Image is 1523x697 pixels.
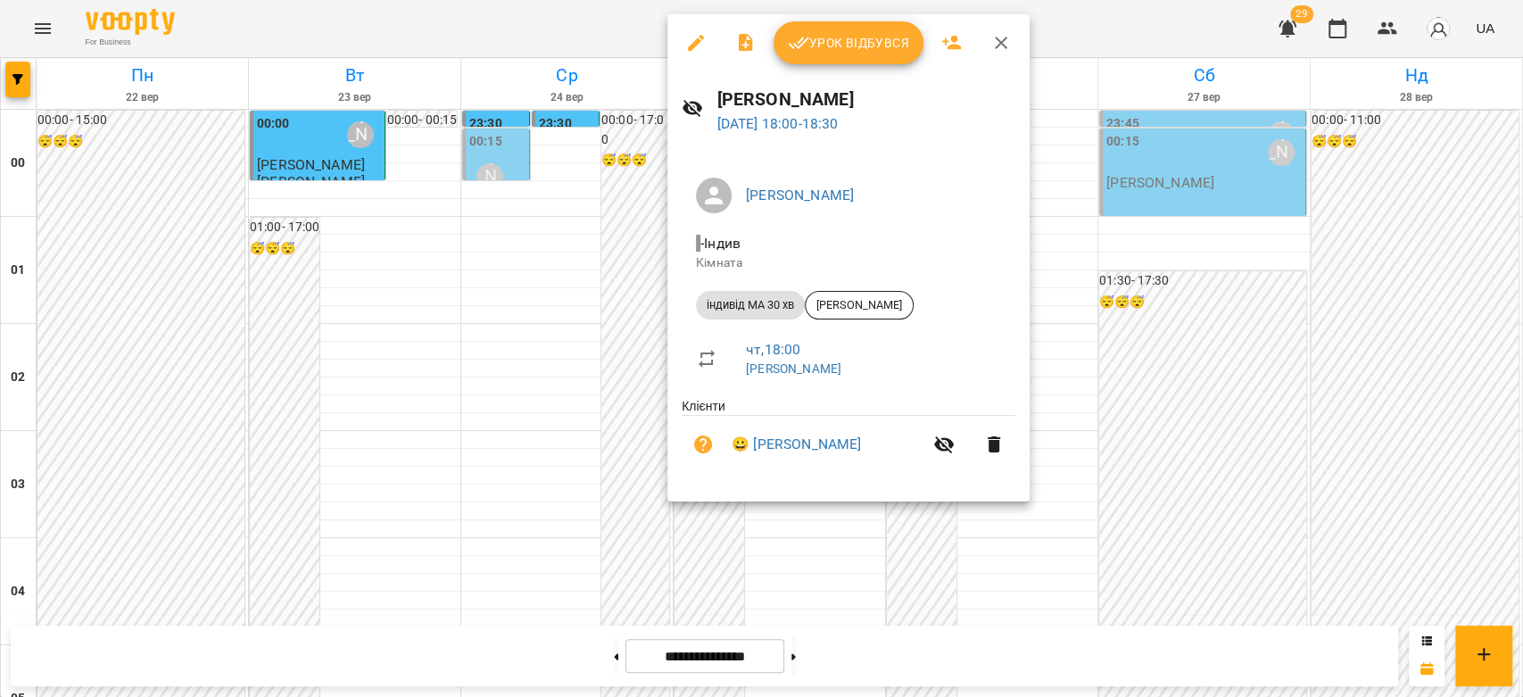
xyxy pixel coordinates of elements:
[805,291,914,319] div: [PERSON_NAME]
[806,297,913,313] span: [PERSON_NAME]
[696,235,744,252] span: - Індив
[682,397,1015,480] ul: Клієнти
[696,254,1001,272] p: Кімната
[717,115,839,132] a: [DATE] 18:00-18:30
[788,32,909,54] span: Урок відбувся
[696,297,805,313] span: індивід МА 30 хв
[746,361,841,376] a: [PERSON_NAME]
[717,86,1015,113] h6: [PERSON_NAME]
[746,187,854,203] a: [PERSON_NAME]
[732,434,861,455] a: 😀 [PERSON_NAME]
[682,423,724,466] button: Візит ще не сплачено. Додати оплату?
[774,21,923,64] button: Урок відбувся
[746,341,800,358] a: чт , 18:00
